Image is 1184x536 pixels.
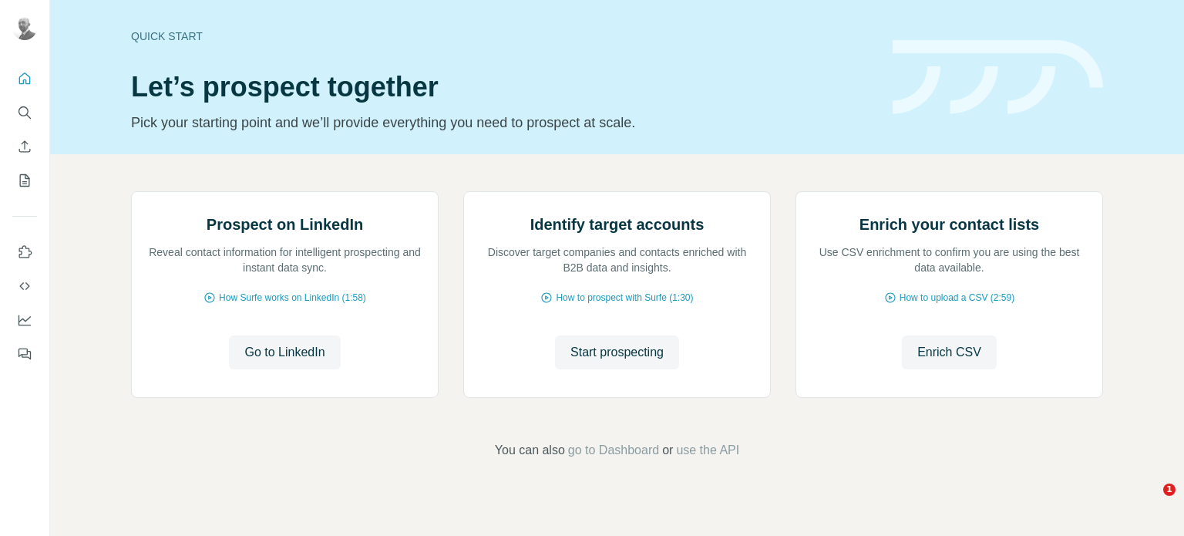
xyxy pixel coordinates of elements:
span: or [662,441,673,460]
button: My lists [12,167,37,194]
button: Quick start [12,65,37,93]
span: How to upload a CSV (2:59) [900,291,1014,305]
span: Start prospecting [570,343,664,362]
span: Go to LinkedIn [244,343,325,362]
button: go to Dashboard [568,441,659,460]
h2: Prospect on LinkedIn [207,214,363,235]
span: You can also [495,441,565,460]
button: Go to LinkedIn [229,335,340,369]
button: Start prospecting [555,335,679,369]
h1: Let’s prospect together [131,72,874,103]
h2: Enrich your contact lists [859,214,1039,235]
img: Avatar [12,15,37,40]
span: How Surfe works on LinkedIn (1:58) [219,291,366,305]
img: banner [893,40,1103,115]
span: 1 [1163,484,1176,496]
p: Pick your starting point and we’ll provide everything you need to prospect at scale. [131,112,874,133]
p: Discover target companies and contacts enriched with B2B data and insights. [479,244,755,275]
p: Use CSV enrichment to confirm you are using the best data available. [812,244,1087,275]
button: Use Surfe API [12,272,37,300]
p: Reveal contact information for intelligent prospecting and instant data sync. [147,244,422,275]
button: Enrich CSV [12,133,37,160]
iframe: Intercom notifications message [876,328,1184,494]
span: How to prospect with Surfe (1:30) [556,291,693,305]
h2: Identify target accounts [530,214,705,235]
div: Quick start [131,29,874,44]
iframe: Intercom live chat [1132,484,1169,521]
button: Feedback [12,340,37,368]
button: Use Surfe on LinkedIn [12,238,37,266]
button: use the API [676,441,739,460]
button: Dashboard [12,306,37,334]
button: Search [12,99,37,126]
